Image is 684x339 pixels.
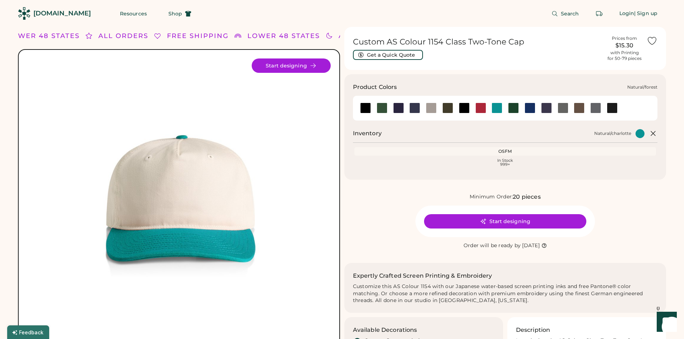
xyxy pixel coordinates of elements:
[650,307,681,338] iframe: Front Chat
[612,36,637,41] div: Prices from
[356,149,655,154] div: OSFM
[353,50,423,60] button: Get a Quick Quote
[353,129,382,138] h2: Inventory
[247,31,320,41] div: LOWER 48 STATES
[168,11,182,16] span: Shop
[561,11,579,16] span: Search
[353,326,417,334] h3: Available Decorations
[353,37,602,47] h1: Custom AS Colour 1154 Class Two-Tone Cap
[464,242,521,249] div: Order will be ready by
[522,242,540,249] div: [DATE]
[18,7,31,20] img: Rendered Logo - Screens
[424,214,586,229] button: Start designing
[592,6,606,21] button: Retrieve an order
[594,131,631,136] div: Natural/charlotte
[608,50,642,61] div: with Printing for 50-79 pieces
[33,9,91,18] div: [DOMAIN_NAME]
[339,31,388,41] div: ALL ORDERS
[516,326,550,334] h3: Description
[543,6,588,21] button: Search
[627,84,657,90] div: Natural/forest
[160,6,200,21] button: Shop
[252,58,331,73] button: Start designing
[353,83,397,91] h3: Product Colors
[111,6,155,21] button: Resources
[634,10,657,17] div: | Sign up
[167,31,229,41] div: FREE SHIPPING
[470,193,513,201] div: Minimum Order:
[7,31,80,41] div: LOWER 48 STATES
[606,41,642,50] div: $15.30
[353,283,658,305] div: Customize this AS Colour 1154 with our Japanese water-based screen printing inks and free Pantone...
[356,159,655,166] div: In Stock 999+
[98,31,148,41] div: ALL ORDERS
[619,10,634,17] div: Login
[513,193,540,201] div: 20 pieces
[353,272,492,280] h2: Expertly Crafted Screen Printing & Embroidery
